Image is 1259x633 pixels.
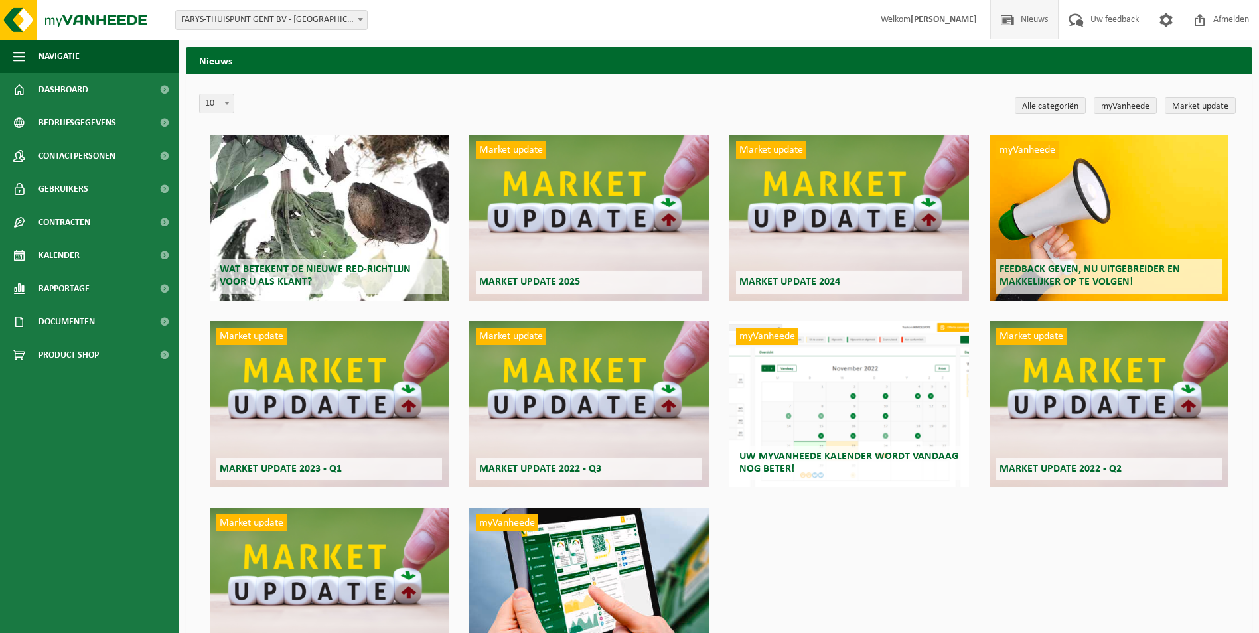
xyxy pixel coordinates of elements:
[210,321,449,487] a: Market update Market update 2023 - Q1
[38,106,116,139] span: Bedrijfsgegevens
[216,328,287,345] span: Market update
[38,139,115,173] span: Contactpersonen
[911,15,977,25] strong: [PERSON_NAME]
[739,451,958,474] span: Uw myVanheede kalender wordt vandaag nog beter!
[996,141,1059,159] span: myVanheede
[38,73,88,106] span: Dashboard
[210,135,449,301] a: Wat betekent de nieuwe RED-richtlijn voor u als klant?
[38,272,90,305] span: Rapportage
[729,135,968,301] a: Market update Market update 2024
[1094,97,1157,114] a: myVanheede
[476,141,546,159] span: Market update
[38,239,80,272] span: Kalender
[1165,97,1236,114] a: Market update
[1000,264,1180,287] span: Feedback geven, nu uitgebreider en makkelijker op te volgen!
[38,338,99,372] span: Product Shop
[990,321,1228,487] a: Market update Market update 2022 - Q2
[200,94,234,113] span: 10
[38,206,90,239] span: Contracten
[220,264,411,287] span: Wat betekent de nieuwe RED-richtlijn voor u als klant?
[476,328,546,345] span: Market update
[479,464,601,474] span: Market update 2022 - Q3
[38,173,88,206] span: Gebruikers
[476,514,538,531] span: myVanheede
[736,328,798,345] span: myVanheede
[220,464,342,474] span: Market update 2023 - Q1
[729,321,968,487] a: myVanheede Uw myVanheede kalender wordt vandaag nog beter!
[469,321,708,487] a: Market update Market update 2022 - Q3
[175,10,368,30] span: FARYS-THUISPUNT GENT BV - MARIAKERKE
[736,141,806,159] span: Market update
[38,40,80,73] span: Navigatie
[990,135,1228,301] a: myVanheede Feedback geven, nu uitgebreider en makkelijker op te volgen!
[1015,97,1086,114] a: Alle categoriën
[186,47,1252,73] h2: Nieuws
[469,135,708,301] a: Market update Market update 2025
[199,94,234,113] span: 10
[479,277,580,287] span: Market update 2025
[176,11,367,29] span: FARYS-THUISPUNT GENT BV - MARIAKERKE
[38,305,95,338] span: Documenten
[996,328,1067,345] span: Market update
[739,277,840,287] span: Market update 2024
[1000,464,1122,474] span: Market update 2022 - Q2
[216,514,287,531] span: Market update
